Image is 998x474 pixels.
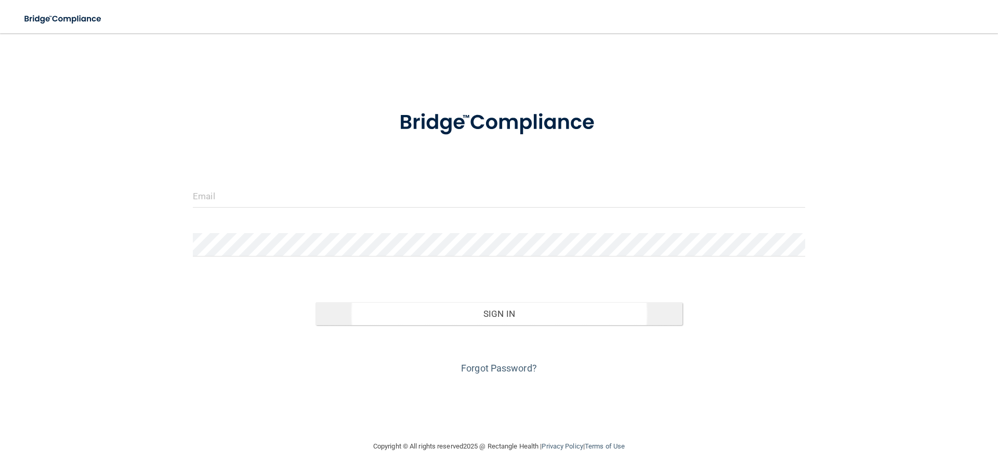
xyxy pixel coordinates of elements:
[461,363,537,374] a: Forgot Password?
[193,184,805,208] input: Email
[542,442,583,450] a: Privacy Policy
[378,96,620,150] img: bridge_compliance_login_screen.278c3ca4.svg
[585,442,625,450] a: Terms of Use
[16,8,111,30] img: bridge_compliance_login_screen.278c3ca4.svg
[316,302,683,325] button: Sign In
[309,430,689,463] div: Copyright © All rights reserved 2025 @ Rectangle Health | |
